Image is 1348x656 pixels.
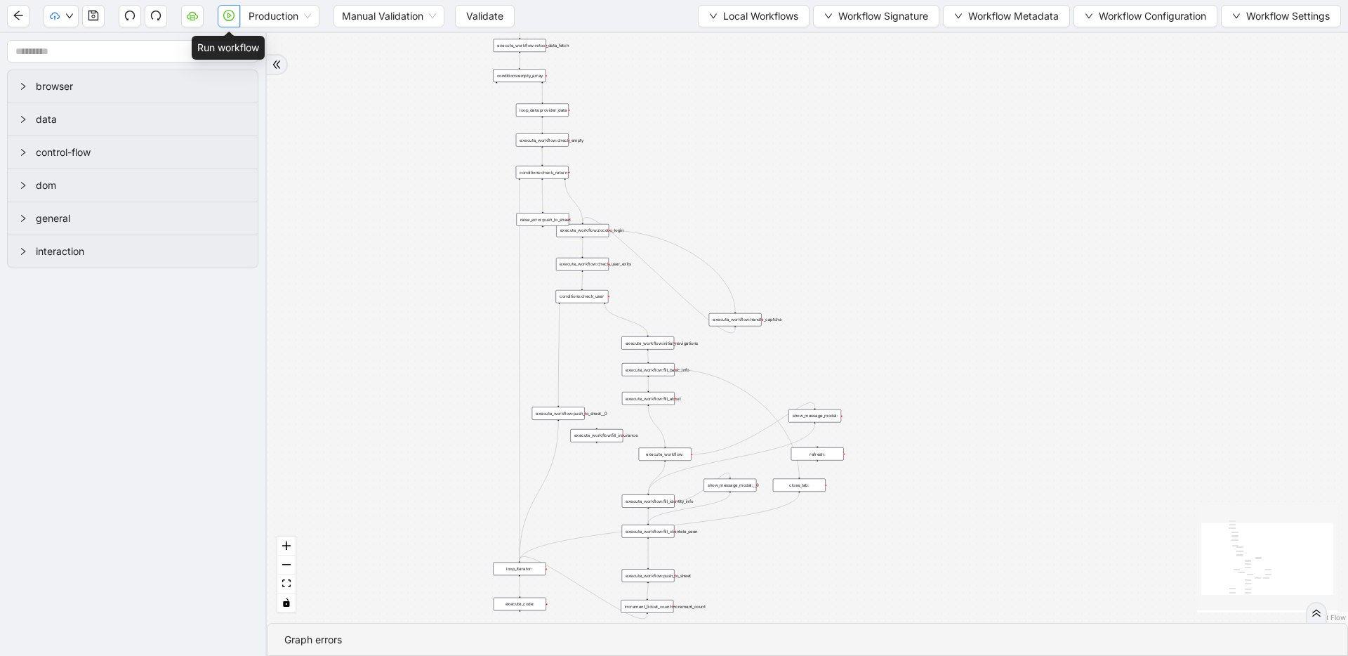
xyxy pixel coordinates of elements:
button: downWorkflow Signature [813,5,939,27]
span: Workflow Metadata [968,8,1059,24]
div: interaction [8,235,258,268]
div: execute_workflow:check_user_exits [556,258,609,271]
div: conditions:check_return [516,166,569,179]
g: Edge from conditions:check_return to execute_workflow:zocdoc_login [565,181,583,223]
div: show_message_modal:__0 [703,479,756,492]
button: redo [145,5,167,27]
span: play-circle [223,10,234,21]
div: execute_workflow:fill_insuranceplus-circle [570,429,623,442]
button: downWorkflow Settings [1221,5,1341,27]
span: Local Workflows [723,8,798,24]
div: loop_data:provider_data [516,103,569,117]
div: refresh: [791,447,844,461]
span: undo [124,10,136,21]
span: Workflow Settings [1246,8,1330,24]
div: execute_workflow:fill_basic_info [622,363,675,376]
div: increment_ticket_count:increment_count [621,600,673,613]
span: Workflow Configuration [1099,8,1206,24]
g: Edge from conditions:check_return to raise_error:push_to_sheet [542,181,543,212]
g: Edge from show_message_modal:__0 to execute_workflow:fill_clientele_seen [648,493,730,523]
div: execute_workflow:initial_navigations [621,336,674,350]
button: Validate [455,5,515,27]
span: general [36,211,246,226]
button: downWorkflow Metadata [943,5,1070,27]
span: Manual Validation [342,6,436,27]
button: zoom in [277,537,296,556]
span: redo [150,10,161,21]
div: execute_workflow:fill_identity_info [622,494,675,508]
div: execute_workflow:fill_clientele_seen [622,525,675,538]
span: right [19,115,27,124]
span: cloud-server [187,10,198,21]
span: interaction [36,244,246,259]
g: Edge from execute_workflow:initial_navigations to execute_workflow:fill_basic_info [648,351,649,362]
g: Edge from execute_workflow:handle_captcha to execute_workflow:zocdoc_login [583,217,735,332]
button: arrow-left [7,5,29,27]
g: Edge from show_message_modal: to execute_workflow:fill_identity_info [648,424,814,493]
g: Edge from conditions:check_user to execute_workflow:push_to_sheet__0 [558,304,559,405]
span: right [19,82,27,91]
button: cloud-server [181,5,204,27]
span: dom [36,178,246,193]
span: right [19,247,27,256]
div: execute_workflow:zocdoc_login [556,224,609,237]
div: execute_workflow: [639,447,692,461]
div: execute_workflow:check_empty [516,133,569,147]
g: Edge from execute_workflow:fill_about to execute_workflow: [648,407,665,447]
div: execute_code:plus-circle [494,598,546,611]
div: show_message_modal: [788,409,841,423]
div: data [8,103,258,136]
span: plus-circle [593,447,602,457]
div: general [8,202,258,235]
div: execute_workflow:fill_about [622,392,675,405]
a: React Flow attribution [1309,613,1346,622]
g: Edge from execute_workflow: to show_message_modal: [693,402,815,454]
div: loop_iterator: [493,563,546,576]
span: down [1232,12,1241,20]
button: cloud-uploaddown [44,5,79,27]
div: execute_workflow:push_to_sheet [622,569,675,582]
div: execute_workflow:fill_insurance [570,429,623,442]
div: execute_workflow:push_to_sheet__0 [532,407,585,420]
span: plus-circle [538,231,548,240]
g: Edge from execute_workflow:push_to_sheet to increment_ticket_count:increment_count [647,584,648,598]
button: play-circle [218,5,240,27]
span: data [36,112,246,127]
button: toggle interactivity [277,593,296,612]
span: down [65,12,74,20]
span: plus-circle [492,87,501,96]
div: control-flow [8,136,258,169]
div: dom [8,169,258,202]
span: down [954,12,963,20]
div: refresh:plus-circle [791,447,844,461]
span: plus-circle [515,616,524,625]
span: right [19,214,27,223]
span: down [824,12,833,20]
div: execute_workflow:retool_data_fetch [494,39,546,52]
span: control-flow [36,145,246,160]
div: close_tab: [773,479,826,492]
button: undo [119,5,141,27]
g: Edge from increment_ticket_count:increment_count to loop_iterator: [520,556,647,619]
span: cloud-upload [50,11,60,21]
span: arrow-left [13,10,24,21]
div: conditions:check_user [555,290,608,303]
div: conditions:empty_array [493,69,546,82]
div: conditions:empty_arrayplus-circle [493,69,546,82]
div: raise_error:push_to_sheet [516,213,569,226]
span: Production [249,6,311,27]
g: Edge from execute_workflow:push_to_sheet__0 to loop_iterator: [520,421,558,561]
